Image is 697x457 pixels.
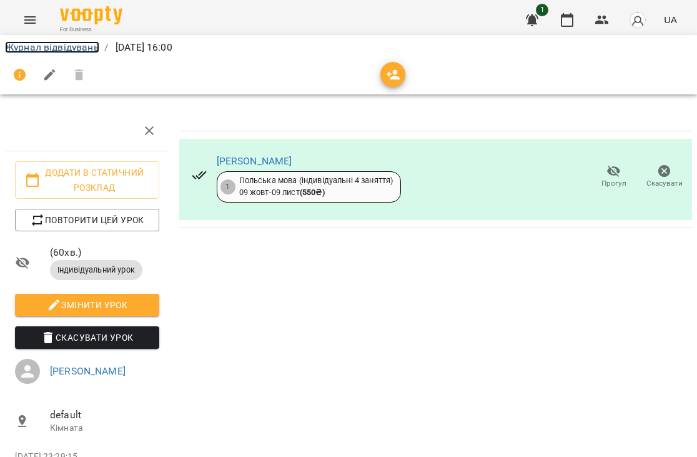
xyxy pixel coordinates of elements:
span: Повторити цей урок [25,213,149,228]
a: [PERSON_NAME] [217,155,292,167]
span: Індивідуальний урок [50,264,142,276]
button: Скасувати [639,159,690,194]
button: UA [659,8,682,31]
span: Додати в статичний розклад [25,165,149,195]
div: 1 [220,179,235,194]
span: ( 60 хв. ) [50,245,159,260]
nav: breadcrumb [5,40,692,55]
li: / [104,40,108,55]
button: Menu [15,5,45,35]
button: Змінити урок [15,294,159,316]
span: 1 [536,4,548,16]
span: default [50,408,159,423]
p: Кімната [50,422,159,434]
span: Скасувати Урок [25,330,149,345]
span: UA [664,13,677,26]
p: [DATE] 16:00 [113,40,172,55]
button: Повторити цей урок [15,209,159,231]
button: Прогул [588,159,639,194]
span: For Business [60,26,122,34]
span: Прогул [601,178,626,189]
button: Додати в статичний розклад [15,161,159,199]
div: Польська мова (індивідуальні 4 заняття) 09 жовт - 09 лист [239,175,393,198]
span: Скасувати [646,178,683,189]
img: avatar_s.png [629,11,646,29]
span: Змінити урок [25,298,149,313]
a: [PERSON_NAME] [50,365,126,377]
a: Журнал відвідувань [5,41,99,53]
button: Скасувати Урок [15,326,159,349]
b: ( 550 ₴ ) [300,188,325,197]
img: Voopty Logo [60,6,122,24]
